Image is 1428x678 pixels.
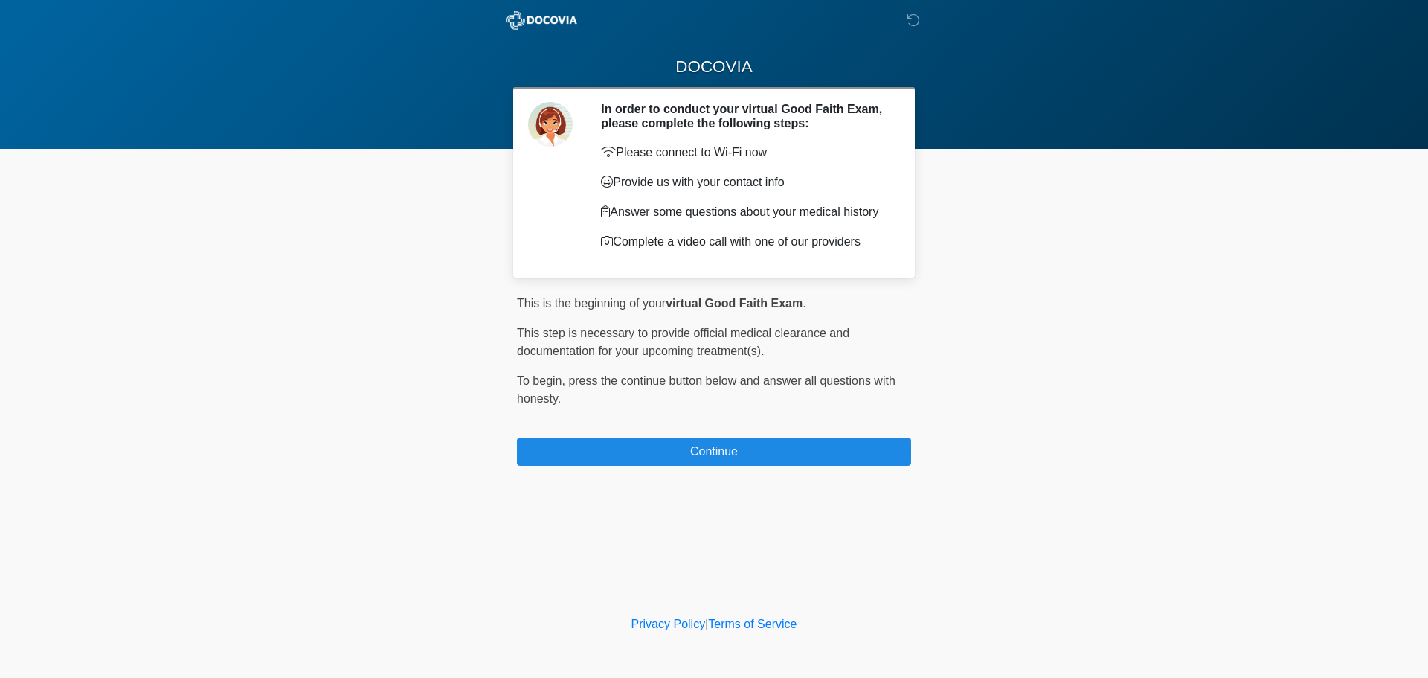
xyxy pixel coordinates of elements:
[517,327,849,357] span: This step is necessary to provide official medical clearance and documentation for your upcoming ...
[601,233,889,251] p: Complete a video call with one of our providers
[631,618,706,630] a: Privacy Policy
[601,102,889,130] h2: In order to conduct your virtual Good Faith Exam, please complete the following steps:
[517,438,911,466] button: Continue
[666,297,803,310] strong: virtual Good Faith Exam
[705,618,708,630] a: |
[517,374,895,405] span: press the continue button below and answer all questions with honesty.
[708,618,797,630] a: Terms of Service
[517,297,666,310] span: This is the beginning of your
[601,173,889,191] p: Provide us with your contact info
[601,144,889,161] p: Please connect to Wi-Fi now
[502,11,582,30] img: ABC Med Spa- GFEase Logo
[803,297,805,310] span: .
[517,374,568,387] span: To begin,
[506,54,922,81] h1: DOCOVIA
[601,203,889,221] p: Answer some questions about your medical history
[528,102,573,147] img: Agent Avatar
